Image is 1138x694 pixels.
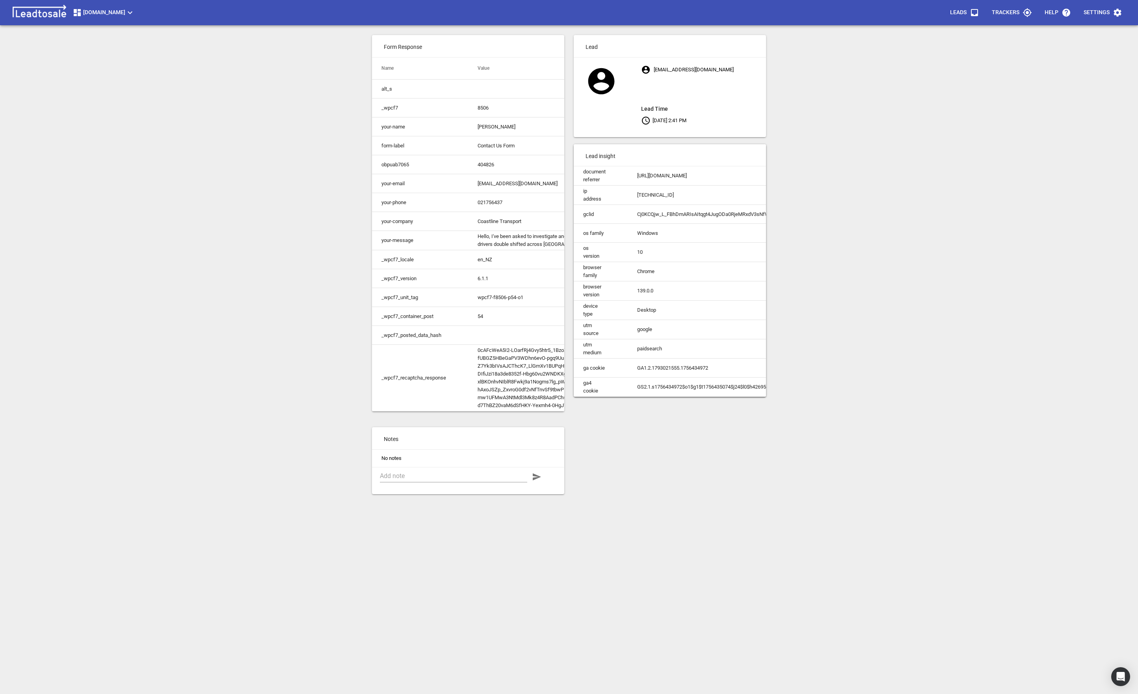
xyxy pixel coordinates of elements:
aside: Lead Time [641,104,766,113]
button: [DOMAIN_NAME] [69,5,138,20]
td: Chrome [628,262,909,281]
td: alt_s [372,80,468,99]
td: Desktop [628,301,909,320]
td: google [628,320,909,339]
td: obpuab7065 [372,155,468,174]
td: 404826 [468,155,844,174]
td: _wpcf7_container_post [372,307,468,326]
td: 0cAFcWeA5I2-LOarfRj4Gvy5htr5_1BzoZEfNUyc5O4lSjps_18pK7wO8M5mc_3Hm7J4Az5dp7K4UEzbIWl-mUYFjiFSD7ZY9... [468,345,844,411]
p: Lead insight [574,144,766,166]
td: [PERSON_NAME] [468,117,844,136]
td: your-company [372,212,468,231]
td: 10 [628,243,909,262]
td: ga4 cookie [574,378,628,397]
td: GA1.2.1793021555.1756434972 [628,359,909,378]
td: utm source [574,320,628,339]
td: Contact Us Form [468,136,844,155]
td: document referrer [574,166,628,186]
td: _wpcf7_unit_tag [372,288,468,307]
td: [EMAIL_ADDRESS][DOMAIN_NAME] [468,174,844,193]
td: Hello, I've been asked to investigate and gain information on devices for our drivers when they a... [468,231,844,250]
td: browser family [574,262,628,281]
td: your-name [372,117,468,136]
td: Cj0KCQjw_L_FBhDmARIsAItqgt4JugODa0RjeMRxdV3sNfWDlDnGNL7QPLvOswoDxur_eGB6hhQNBj4aAhiZEALw_wcB [628,205,909,224]
td: _wpcf7_recaptcha_response [372,345,468,411]
p: Form Response [372,35,564,57]
td: utm medium [574,339,628,359]
td: _wpcf7_posted_data_hash [372,326,468,345]
td: ip address [574,186,628,205]
td: en_NZ [468,250,844,269]
td: wpcf7-f8506-p54-o1 [468,288,844,307]
span: [DOMAIN_NAME] [73,8,135,17]
img: logo [9,5,69,20]
p: Notes [372,427,564,449]
td: os family [574,224,628,243]
td: os version [574,243,628,262]
td: _wpcf7_locale [372,250,468,269]
td: gclid [574,205,628,224]
div: Open Intercom Messenger [1111,667,1130,686]
td: paidsearch [628,339,909,359]
td: [URL][DOMAIN_NAME] [628,166,909,186]
td: Windows [628,224,909,243]
td: 8506 [468,99,844,117]
th: Name [372,58,468,80]
td: GS2.1.s1756434972$o1$g1$t1756435074$j24$l0$h426958076 [628,378,909,397]
td: 6.1.1 [468,269,844,288]
p: Lead [574,35,766,57]
td: your-message [372,231,468,250]
td: browser version [574,281,628,301]
li: No notes [372,450,564,467]
td: form-label [372,136,468,155]
td: 021756437 [468,193,844,212]
td: 54 [468,307,844,326]
p: Help [1045,9,1058,17]
td: ga cookie [574,359,628,378]
p: Settings [1084,9,1110,17]
td: device type [574,301,628,320]
td: _wpcf7_version [372,269,468,288]
td: your-phone [372,193,468,212]
td: Coastline Transport [468,212,844,231]
p: Trackers [992,9,1019,17]
td: [TECHNICAL_ID] [628,186,909,205]
svg: Your local time [641,116,651,125]
th: Value [468,58,844,80]
p: [EMAIL_ADDRESS][DOMAIN_NAME] [DATE] 2:41 PM [641,63,766,127]
p: Leads [950,9,967,17]
td: _wpcf7 [372,99,468,117]
td: 139.0.0 [628,281,909,301]
td: your-email [372,174,468,193]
